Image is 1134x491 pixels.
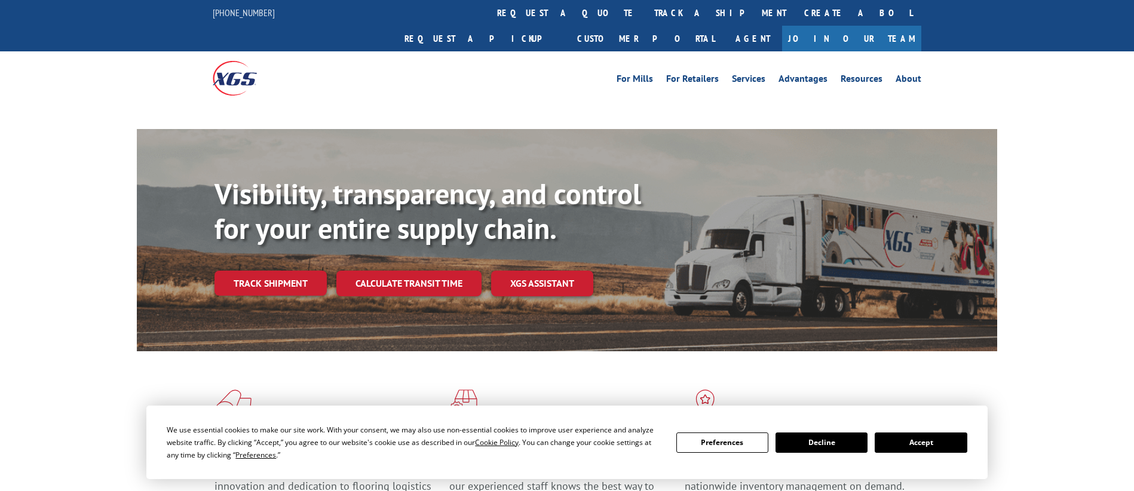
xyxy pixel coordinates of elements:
[875,432,967,453] button: Accept
[779,74,827,87] a: Advantages
[214,175,641,247] b: Visibility, transparency, and control for your entire supply chain.
[146,406,988,479] div: Cookie Consent Prompt
[396,26,568,51] a: Request a pickup
[776,432,868,453] button: Decline
[475,437,519,447] span: Cookie Policy
[167,424,661,461] div: We use essential cookies to make our site work. With your consent, we may also use non-essential ...
[685,389,726,421] img: xgs-icon-flagship-distribution-model-red
[724,26,782,51] a: Agent
[214,389,252,421] img: xgs-icon-total-supply-chain-intelligence-red
[676,432,768,453] button: Preferences
[782,26,921,51] a: Join Our Team
[235,450,276,460] span: Preferences
[617,74,653,87] a: For Mills
[214,271,327,296] a: Track shipment
[732,74,765,87] a: Services
[213,7,275,19] a: [PHONE_NUMBER]
[896,74,921,87] a: About
[491,271,593,296] a: XGS ASSISTANT
[666,74,719,87] a: For Retailers
[841,74,882,87] a: Resources
[449,389,477,421] img: xgs-icon-focused-on-flooring-red
[568,26,724,51] a: Customer Portal
[336,271,482,296] a: Calculate transit time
